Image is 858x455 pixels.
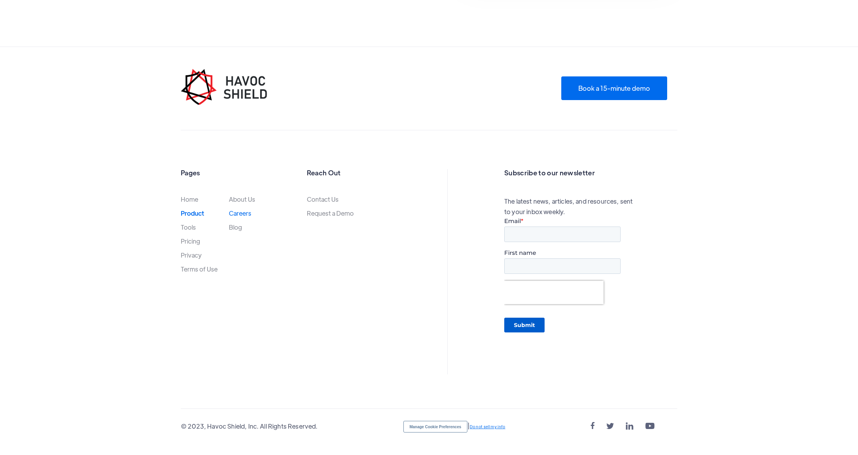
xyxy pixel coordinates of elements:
[229,196,255,202] a: About Us
[470,424,505,429] a: Do not sell my info
[645,420,654,432] a: 
[229,224,242,230] a: Blog
[181,224,196,230] a: Tools
[403,420,505,433] div: |
[403,421,467,433] button: Manage Cookie Preferences
[181,266,218,272] a: Terms of Use
[181,238,200,244] a: Pricing
[307,196,339,202] a: Contact Us
[591,420,595,432] a: 
[504,217,621,365] iframe: Form 0
[725,371,858,455] iframe: Chat Widget
[307,169,391,176] h2: Reach Out
[181,196,198,202] a: Home
[307,210,354,216] a: Request a Demo
[504,169,677,176] h2: Subscribe to our newsletter
[504,196,640,217] p: The latest news, articles, and resources, sent to your inbox weekly.
[181,421,318,432] div: © 2023, Havoc Shield, Inc. All Rights Reserved.
[181,252,202,258] a: Privacy
[181,210,204,216] a: Product
[606,420,614,432] a: 
[181,169,265,176] h2: Pages
[229,210,251,216] a: Careers
[626,420,633,432] a: 
[561,76,667,100] a: Book a 15-minute demo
